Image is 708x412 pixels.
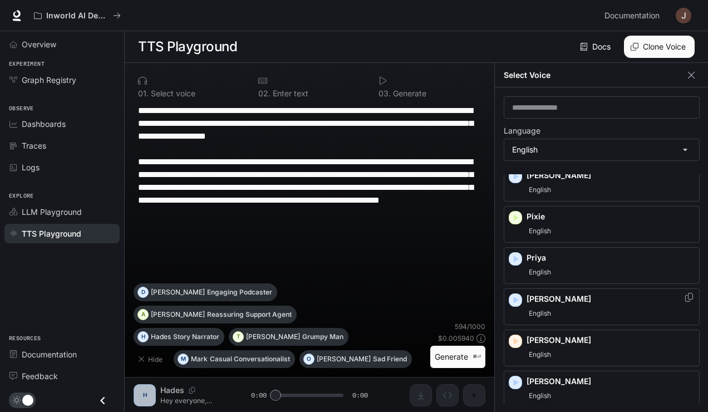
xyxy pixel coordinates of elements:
[600,4,668,27] a: Documentation
[4,345,120,364] a: Documentation
[191,356,208,362] p: Mark
[430,346,485,369] button: Generate⌘⏎
[4,35,120,54] a: Overview
[134,283,277,301] button: D[PERSON_NAME]Engaging Podcaster
[22,161,40,173] span: Logs
[604,9,660,23] span: Documentation
[527,389,553,403] span: English
[527,170,695,181] p: [PERSON_NAME]
[527,252,695,263] p: Priya
[527,376,695,387] p: [PERSON_NAME]
[22,206,82,218] span: LLM Playground
[317,356,371,362] p: [PERSON_NAME]
[527,211,695,222] p: Pixie
[207,289,272,296] p: Engaging Podcaster
[149,90,195,97] p: Select voice
[210,356,290,362] p: Casual Conversationalist
[173,333,219,340] p: Story Narrator
[391,90,426,97] p: Generate
[90,389,115,412] button: Close drawer
[624,36,695,58] button: Clone Voice
[438,333,474,343] p: $ 0.005940
[207,311,292,318] p: Reassuring Support Agent
[174,350,295,368] button: MMarkCasual Conversationalist
[258,90,271,97] p: 0 2 .
[527,348,553,361] span: English
[138,90,149,97] p: 0 1 .
[151,333,171,340] p: Hades
[151,311,205,318] p: [PERSON_NAME]
[527,293,695,305] p: [PERSON_NAME]
[138,283,148,301] div: D
[22,349,77,360] span: Documentation
[178,350,188,368] div: M
[4,202,120,222] a: LLM Playground
[527,183,553,197] span: English
[233,328,243,346] div: T
[138,306,148,323] div: A
[22,118,66,130] span: Dashboards
[504,127,540,135] p: Language
[246,333,300,340] p: [PERSON_NAME]
[22,370,58,382] span: Feedback
[684,293,695,302] button: Copy Voice ID
[22,394,33,406] span: Dark mode toggle
[676,8,691,23] img: User avatar
[134,306,297,323] button: A[PERSON_NAME]Reassuring Support Agent
[138,328,148,346] div: H
[302,333,343,340] p: Grumpy Man
[4,158,120,177] a: Logs
[527,307,553,320] span: English
[473,354,481,360] p: ⌘⏎
[4,136,120,155] a: Traces
[527,224,553,238] span: English
[271,90,308,97] p: Enter text
[373,356,407,362] p: Sad Friend
[4,366,120,386] a: Feedback
[527,335,695,346] p: [PERSON_NAME]
[29,4,126,27] button: All workspaces
[4,70,120,90] a: Graph Registry
[299,350,412,368] button: O[PERSON_NAME]Sad Friend
[378,90,391,97] p: 0 3 .
[134,350,169,368] button: Hide
[229,328,348,346] button: T[PERSON_NAME]Grumpy Man
[527,266,553,279] span: English
[138,36,237,58] h1: TTS Playground
[4,114,120,134] a: Dashboards
[151,289,205,296] p: [PERSON_NAME]
[22,74,76,86] span: Graph Registry
[672,4,695,27] button: User avatar
[578,36,615,58] a: Docs
[455,322,485,331] p: 594 / 1000
[504,139,699,160] div: English
[22,38,56,50] span: Overview
[22,140,46,151] span: Traces
[134,328,224,346] button: HHadesStory Narrator
[4,224,120,243] a: TTS Playground
[46,11,109,21] p: Inworld AI Demos
[304,350,314,368] div: O
[22,228,81,239] span: TTS Playground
